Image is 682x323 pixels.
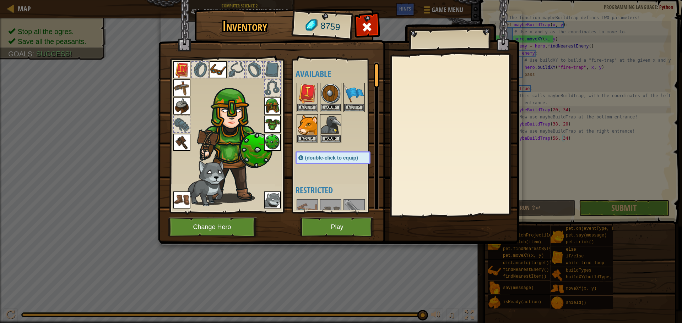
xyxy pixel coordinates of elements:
[168,217,258,237] button: Change Hero
[296,69,385,78] h4: Available
[264,98,281,115] img: portrait.png
[196,72,273,203] img: female.png
[321,104,341,111] button: Equip
[344,200,364,220] img: portrait.png
[173,61,190,78] img: portrait.png
[200,19,290,34] h1: Inventory
[296,185,385,195] h4: Restricted
[264,191,281,208] img: portrait.png
[264,134,281,151] img: portrait.png
[321,115,341,135] img: portrait.png
[173,98,190,115] img: portrait.png
[173,134,190,151] img: portrait.png
[297,115,317,135] img: portrait.png
[321,135,341,143] button: Equip
[264,116,281,133] img: portrait.png
[305,155,358,161] span: (double-click to equip)
[173,191,190,208] img: portrait.png
[185,160,225,206] img: wolf-pup-paper-doll.png
[300,217,374,237] button: Play
[210,61,227,78] img: portrait.png
[344,84,364,104] img: portrait.png
[320,20,341,34] span: 8759
[173,79,190,96] img: portrait.png
[297,135,317,143] button: Equip
[297,200,317,220] img: portrait.png
[297,84,317,104] img: portrait.png
[344,104,364,111] button: Equip
[297,104,317,111] button: Equip
[321,84,341,104] img: portrait.png
[321,200,341,220] img: portrait.png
